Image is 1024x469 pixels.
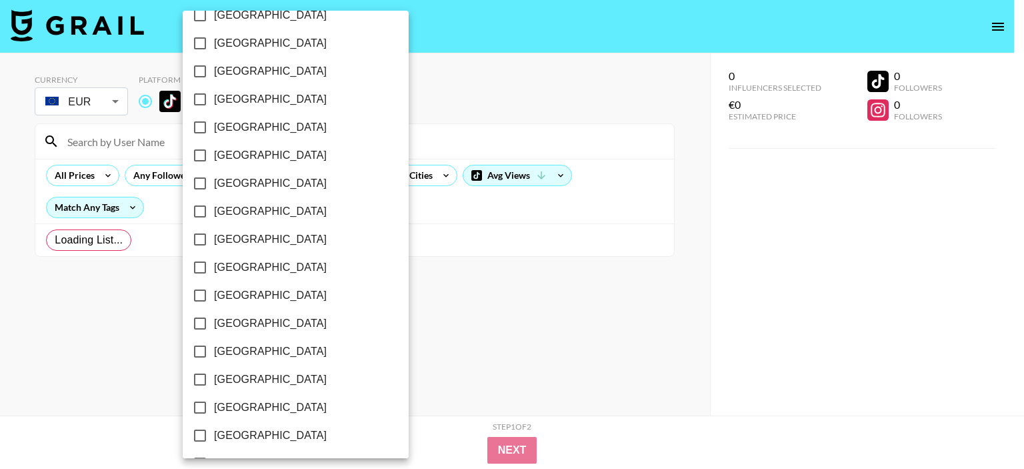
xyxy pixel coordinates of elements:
span: [GEOGRAPHIC_DATA] [214,119,327,135]
span: [GEOGRAPHIC_DATA] [214,372,327,388]
span: [GEOGRAPHIC_DATA] [214,316,327,332]
span: [GEOGRAPHIC_DATA] [214,231,327,248]
span: [GEOGRAPHIC_DATA] [214,175,327,191]
span: [GEOGRAPHIC_DATA] [214,91,327,107]
span: [GEOGRAPHIC_DATA] [214,428,327,444]
span: [GEOGRAPHIC_DATA] [214,344,327,360]
span: [GEOGRAPHIC_DATA] [214,147,327,163]
span: [GEOGRAPHIC_DATA] [214,260,327,276]
span: [GEOGRAPHIC_DATA] [214,203,327,219]
span: [GEOGRAPHIC_DATA] [214,63,327,79]
span: [GEOGRAPHIC_DATA] [214,35,327,51]
span: [GEOGRAPHIC_DATA] [214,7,327,23]
span: [GEOGRAPHIC_DATA] [214,288,327,304]
span: [GEOGRAPHIC_DATA] [214,400,327,416]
